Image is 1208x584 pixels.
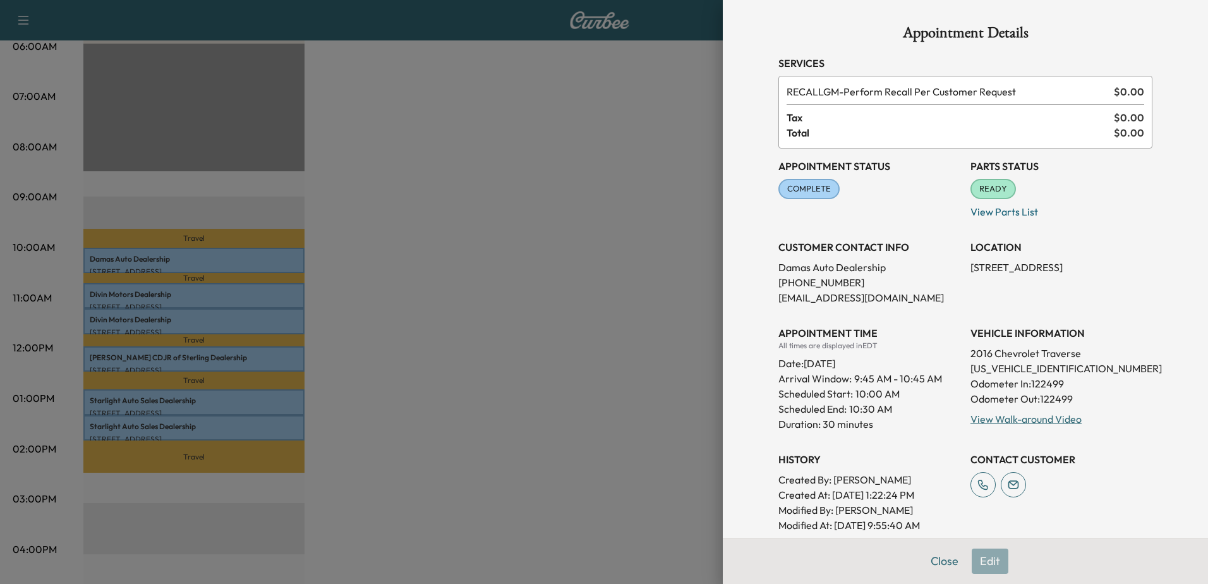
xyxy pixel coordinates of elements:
p: Arrival Window: [778,371,960,386]
p: Odometer In: 122499 [970,376,1152,391]
span: $ 0.00 [1114,125,1144,140]
p: Odometer Out: 122499 [970,391,1152,406]
h3: History [778,452,960,467]
p: [STREET_ADDRESS] [970,260,1152,275]
p: Duration: 30 minutes [778,417,960,432]
span: COMPLETE [780,183,838,195]
div: Date: [DATE] [778,351,960,371]
p: [EMAIL_ADDRESS][DOMAIN_NAME] [778,290,960,305]
div: All times are displayed in EDT [778,341,960,351]
h1: Appointment Details [778,25,1152,46]
h3: APPOINTMENT TIME [778,325,960,341]
p: Created At : [DATE] 1:22:24 PM [778,487,960,502]
p: [PHONE_NUMBER] [778,275,960,290]
span: READY [972,183,1015,195]
p: View Parts List [970,199,1152,219]
p: 10:00 AM [855,386,900,401]
p: Created By : [PERSON_NAME] [778,472,960,487]
h3: Parts Status [970,159,1152,174]
h3: CUSTOMER CONTACT INFO [778,240,960,255]
p: [US_VEHICLE_IDENTIFICATION_NUMBER] [970,361,1152,376]
span: 9:45 AM - 10:45 AM [854,371,942,386]
p: Damas Auto Dealership [778,260,960,275]
p: 2016 Chevrolet Traverse [970,346,1152,361]
span: Perform Recall Per Customer Request [787,84,1109,99]
span: $ 0.00 [1114,110,1144,125]
h3: Services [778,56,1152,71]
p: Scheduled Start: [778,386,853,401]
p: 10:30 AM [849,401,892,417]
p: Modified By : [PERSON_NAME] [778,502,960,518]
a: View Walk-around Video [970,413,1082,425]
p: Scheduled End: [778,401,847,417]
span: Total [787,125,1114,140]
button: Close [922,549,967,574]
h3: LOCATION [970,240,1152,255]
h3: Appointment Status [778,159,960,174]
span: Tax [787,110,1114,125]
p: Modified At : [DATE] 9:55:40 AM [778,518,960,533]
h3: VEHICLE INFORMATION [970,325,1152,341]
span: $ 0.00 [1114,84,1144,99]
h3: CONTACT CUSTOMER [970,452,1152,467]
